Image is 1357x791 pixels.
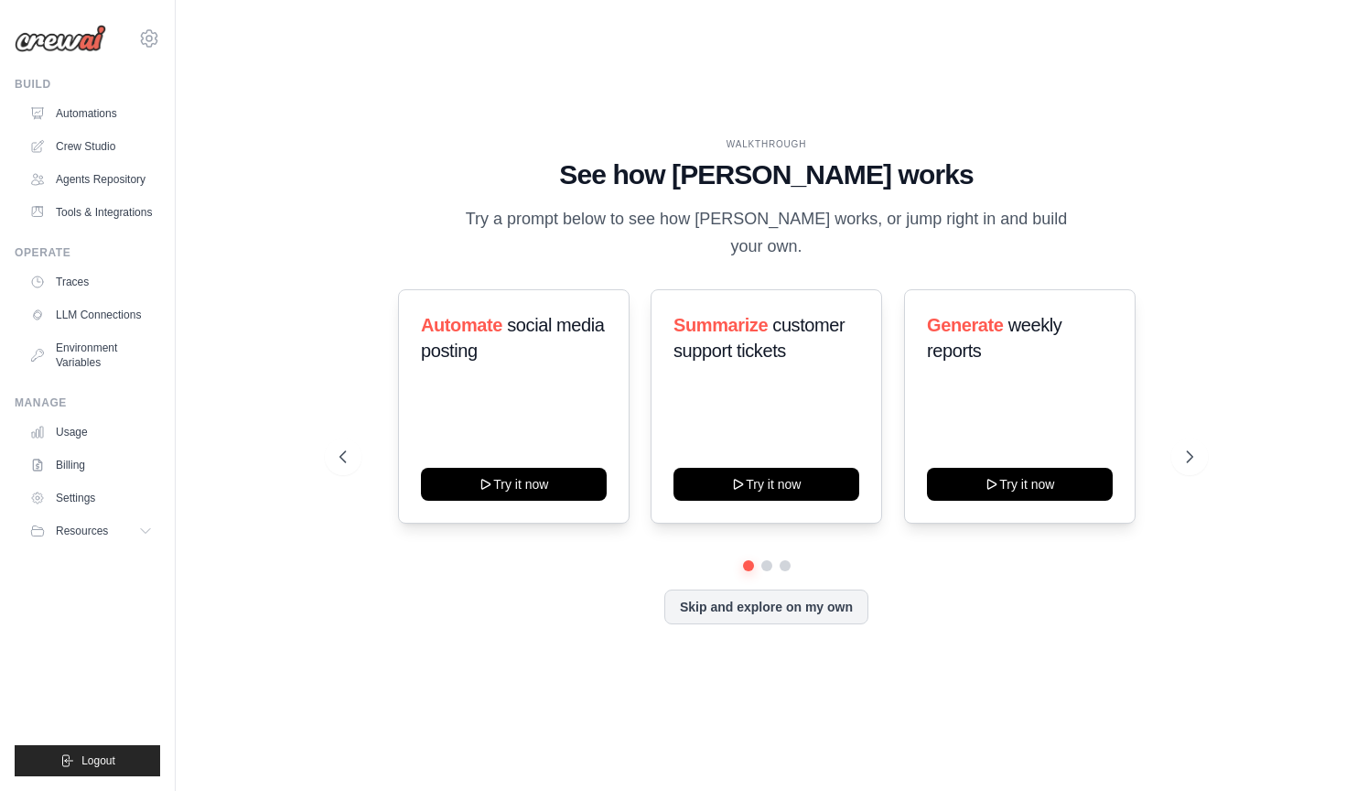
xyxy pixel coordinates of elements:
[15,77,160,92] div: Build
[927,315,1061,361] span: weekly reports
[22,198,160,227] a: Tools & Integrations
[22,333,160,377] a: Environment Variables
[22,516,160,546] button: Resources
[15,395,160,410] div: Manage
[927,468,1113,501] button: Try it now
[339,137,1194,151] div: WALKTHROUGH
[15,745,160,776] button: Logout
[339,158,1194,191] h1: See how [PERSON_NAME] works
[664,590,868,624] button: Skip and explore on my own
[15,25,106,52] img: Logo
[22,132,160,161] a: Crew Studio
[22,267,160,297] a: Traces
[421,315,605,361] span: social media posting
[22,99,160,128] a: Automations
[673,468,859,501] button: Try it now
[22,483,160,513] a: Settings
[421,468,607,501] button: Try it now
[22,417,160,447] a: Usage
[22,300,160,330] a: LLM Connections
[421,315,502,335] span: Automate
[459,206,1074,260] p: Try a prompt below to see how [PERSON_NAME] works, or jump right in and build your own.
[56,524,108,538] span: Resources
[81,753,115,768] span: Logout
[22,450,160,480] a: Billing
[22,165,160,194] a: Agents Repository
[927,315,1004,335] span: Generate
[15,245,160,260] div: Operate
[673,315,845,361] span: customer support tickets
[673,315,768,335] span: Summarize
